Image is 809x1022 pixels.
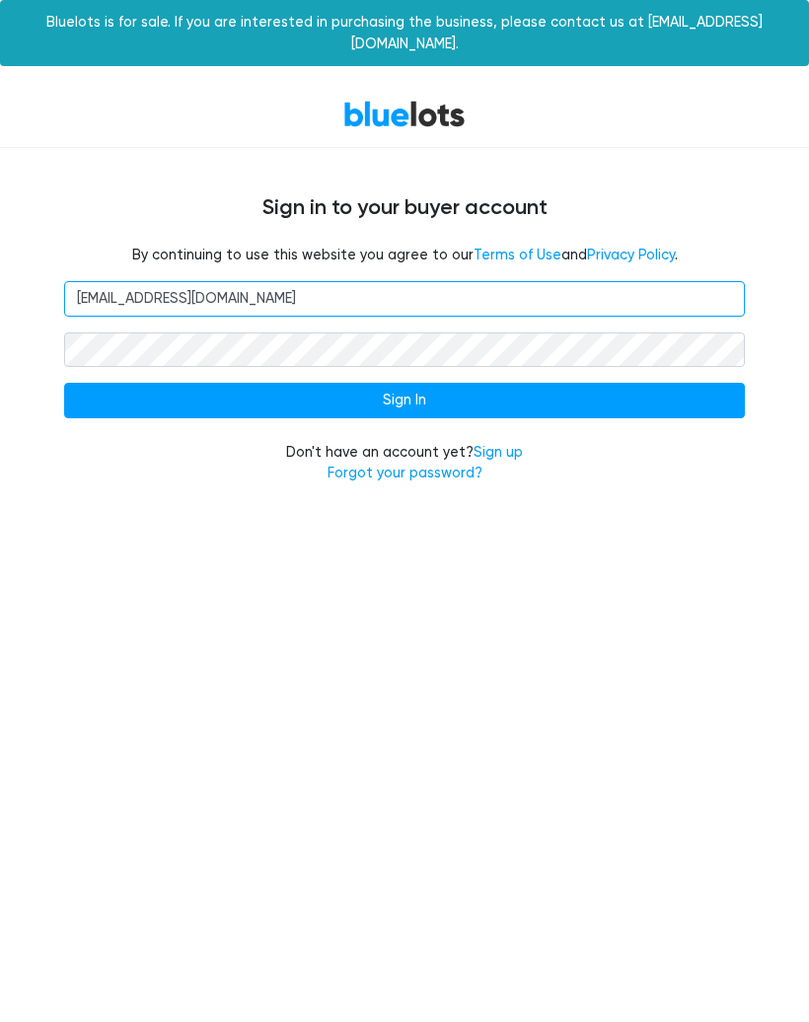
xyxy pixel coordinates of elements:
[328,465,482,481] a: Forgot your password?
[343,100,466,128] a: BlueLots
[474,444,523,461] a: Sign up
[64,195,745,221] h4: Sign in to your buyer account
[64,245,745,266] fieldset: By continuing to use this website you agree to our and .
[64,442,745,484] div: Don't have an account yet?
[474,247,561,263] a: Terms of Use
[587,247,675,263] a: Privacy Policy
[64,281,745,317] input: Email
[64,383,745,418] input: Sign In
